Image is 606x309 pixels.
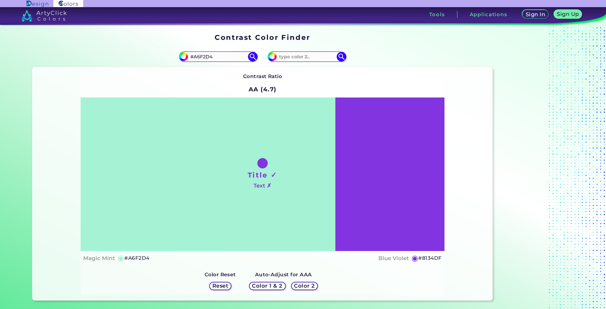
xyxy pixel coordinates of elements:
[558,12,578,17] h5: Sign Up
[470,12,508,17] h3: Applications
[27,1,48,7] img: ArtyClick Design logo
[255,271,312,278] strong: Auto-Adjust for AAA
[118,254,125,262] h5: ◉
[277,52,337,61] input: type color 2..
[83,254,115,263] h4: Magic Mint
[378,254,409,263] h4: Blue Violet
[253,283,281,288] h5: Color 1 & 2
[213,283,228,288] h5: Reset
[527,12,544,17] h5: Sign In
[495,31,576,303] iframe: Advertisement
[246,82,280,96] h2: AA (4.7)
[523,10,547,18] a: Sign In
[337,52,346,62] img: icon search
[188,52,248,61] input: type color 1..
[124,254,149,262] h5: #A6F2D4
[295,283,314,288] h5: Color 2
[429,12,445,17] h3: Tools
[205,271,236,278] strong: Color Reset
[248,170,277,180] h1: Title ✓
[215,32,310,42] h1: Contrast Color Finder
[21,10,67,21] img: logo_artyclick_colors_white.svg
[243,73,282,79] strong: Contrast Ratio
[248,52,258,62] img: icon search
[555,10,581,18] a: Sign Up
[418,254,442,262] h5: #8134DF
[411,254,419,262] h5: ◉
[253,181,271,190] h4: Text ✗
